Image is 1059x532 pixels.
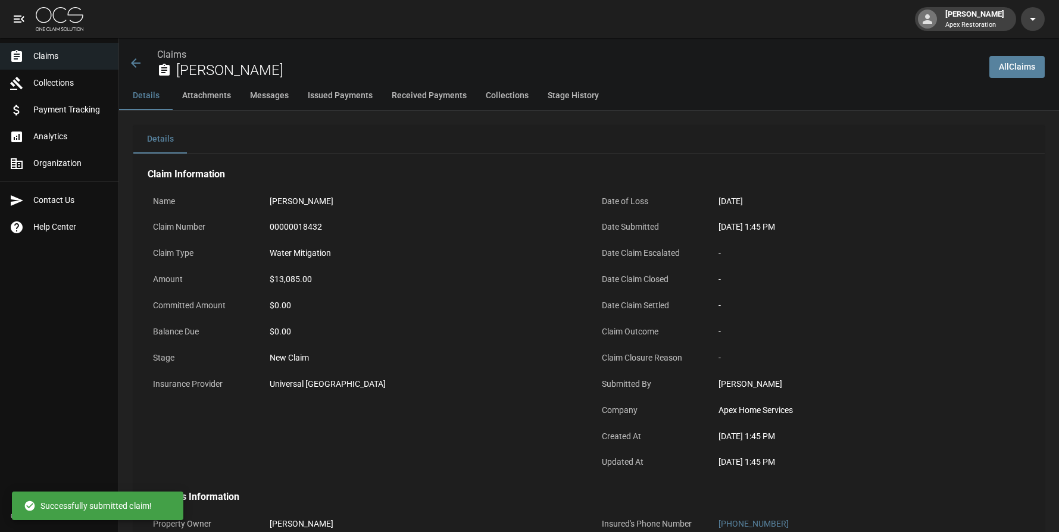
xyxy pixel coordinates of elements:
[33,157,109,170] span: Organization
[538,82,608,110] button: Stage History
[148,294,255,317] p: Committed Amount
[133,125,1045,154] div: details tabs
[596,190,704,213] p: Date of Loss
[596,346,704,370] p: Claim Closure Reason
[33,50,109,62] span: Claims
[719,326,1026,338] div: -
[596,242,704,265] p: Date Claim Escalated
[596,425,704,448] p: Created At
[596,450,704,474] p: Updated At
[719,519,789,528] a: [PHONE_NUMBER]
[719,430,1026,443] div: [DATE] 1:45 PM
[148,190,255,213] p: Name
[719,221,1026,233] div: [DATE] 1:45 PM
[176,62,980,79] h2: [PERSON_NAME]
[148,268,255,291] p: Amount
[596,320,704,343] p: Claim Outcome
[33,194,109,206] span: Contact Us
[719,456,1026,468] div: [DATE] 1:45 PM
[270,221,322,233] div: 00000018432
[989,56,1045,78] a: AllClaims
[33,77,109,89] span: Collections
[148,215,255,239] p: Claim Number
[945,20,1004,30] p: Apex Restoration
[270,352,577,364] div: New Claim
[298,82,382,110] button: Issued Payments
[596,373,704,396] p: Submitted By
[33,130,109,143] span: Analytics
[719,352,1026,364] div: -
[476,82,538,110] button: Collections
[148,242,255,265] p: Claim Type
[36,7,83,31] img: ocs-logo-white-transparent.png
[33,104,109,116] span: Payment Tracking
[382,82,476,110] button: Received Payments
[719,299,1026,312] div: -
[941,8,1009,30] div: [PERSON_NAME]
[719,247,1026,259] div: -
[148,491,1030,503] h4: Insured's Information
[719,404,1026,417] div: Apex Home Services
[596,399,704,422] p: Company
[24,495,152,517] div: Successfully submitted claim!
[270,247,331,259] div: Water Mitigation
[11,510,108,522] div: © 2025 One Claim Solution
[719,195,743,208] div: [DATE]
[7,7,31,31] button: open drawer
[133,125,187,154] button: Details
[148,373,255,396] p: Insurance Provider
[157,49,186,60] a: Claims
[596,215,704,239] p: Date Submitted
[148,168,1030,180] h4: Claim Information
[270,378,386,390] div: Universal [GEOGRAPHIC_DATA]
[148,320,255,343] p: Balance Due
[719,378,1026,390] div: [PERSON_NAME]
[173,82,240,110] button: Attachments
[270,273,312,286] div: $13,085.00
[33,221,109,233] span: Help Center
[148,346,255,370] p: Stage
[119,82,1059,110] div: anchor tabs
[270,326,577,338] div: $0.00
[596,268,704,291] p: Date Claim Closed
[270,195,333,208] div: [PERSON_NAME]
[119,82,173,110] button: Details
[240,82,298,110] button: Messages
[157,48,980,62] nav: breadcrumb
[270,299,577,312] div: $0.00
[719,273,1026,286] div: -
[270,518,333,530] div: [PERSON_NAME]
[596,294,704,317] p: Date Claim Settled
